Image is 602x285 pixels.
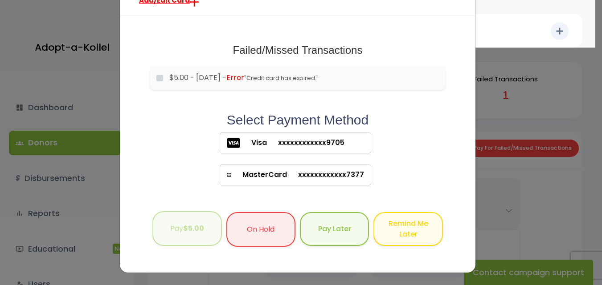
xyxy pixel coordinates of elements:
[226,212,295,247] button: On Hold
[226,72,244,83] span: Error
[150,44,445,57] h1: Failed/Missed Transactions
[150,112,445,128] h2: Select Payment Method
[300,212,369,246] button: Pay Later
[244,74,319,82] span: "Credit card has expired."
[169,72,438,83] label: $5.00 - [DATE] -
[183,223,204,233] b: $5.00
[231,169,287,180] span: MasterCard
[373,212,442,246] button: Remind Me Later
[287,169,364,180] span: xxxxxxxxxxxx7377
[152,211,221,246] button: Pay$5.00
[267,137,344,148] span: xxxxxxxxxxxx9705
[240,137,267,148] span: Visa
